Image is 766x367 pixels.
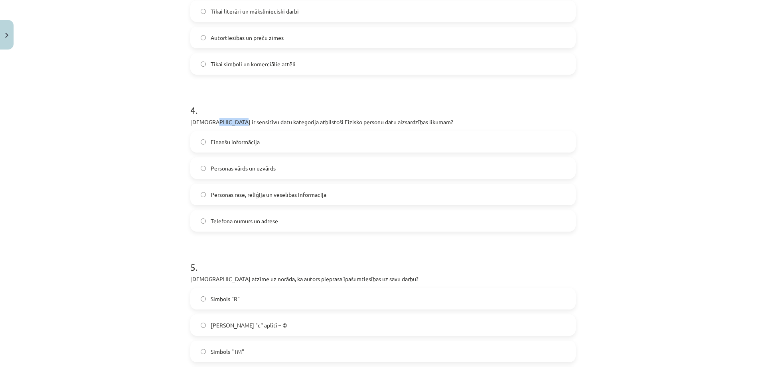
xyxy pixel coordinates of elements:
span: Simbols "TM" [211,347,244,356]
span: Tikai literāri un mākslinieciski darbi [211,7,299,16]
span: Tikai simboli un komerciālie attēli [211,60,296,68]
input: Personas vārds un uzvārds [201,166,206,171]
h1: 5 . [190,248,576,272]
input: [PERSON_NAME] "c" aplītī – © [201,323,206,328]
span: Personas rase, reliģija un veselības informācija [211,190,326,199]
span: [PERSON_NAME] "c" aplītī – © [211,321,287,329]
span: Telefona numurs un adrese [211,217,278,225]
input: Simbols "TM" [201,349,206,354]
input: Simbols "R" [201,296,206,302]
img: icon-close-lesson-0947bae3869378f0d4975bcd49f059093ad1ed9edebbc8119c70593378902aed.svg [5,33,8,38]
h1: 4 . [190,91,576,115]
span: Finanšu informācija [211,138,260,146]
input: Personas rase, reliģija un veselības informācija [201,192,206,197]
span: Autortiesības un preču zīmes [211,34,284,42]
input: Autortiesības un preču zīmes [201,35,206,40]
input: Finanšu informācija [201,139,206,145]
p: [DEMOGRAPHIC_DATA] atzīme uz norāda, ka autors pieprasa īpašumtiesības uz savu darbu? [190,275,576,283]
span: Simbols "R" [211,295,240,303]
input: Tikai literāri un mākslinieciski darbi [201,9,206,14]
p: [DEMOGRAPHIC_DATA] ir sensitīvu datu kategorija atbilstoši Fizisko personu datu aizsardzības liku... [190,118,576,126]
input: Tikai simboli un komerciālie attēli [201,61,206,67]
span: Personas vārds un uzvārds [211,164,276,173]
input: Telefona numurs un adrese [201,218,206,224]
